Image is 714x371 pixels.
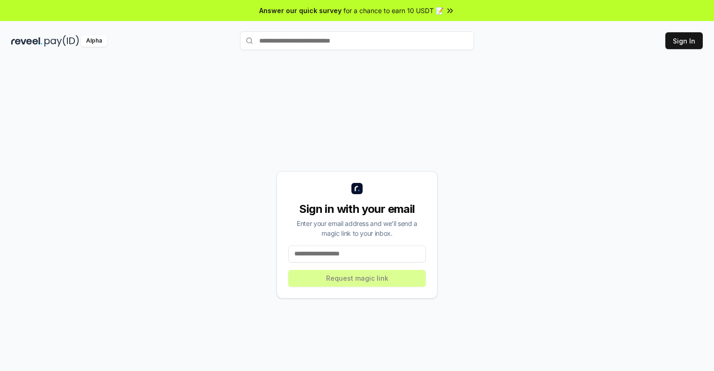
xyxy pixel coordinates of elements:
[81,35,107,47] div: Alpha
[44,35,79,47] img: pay_id
[288,202,426,217] div: Sign in with your email
[343,6,444,15] span: for a chance to earn 10 USDT 📝
[665,32,703,49] button: Sign In
[288,218,426,238] div: Enter your email address and we’ll send a magic link to your inbox.
[11,35,43,47] img: reveel_dark
[259,6,342,15] span: Answer our quick survey
[351,183,363,194] img: logo_small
